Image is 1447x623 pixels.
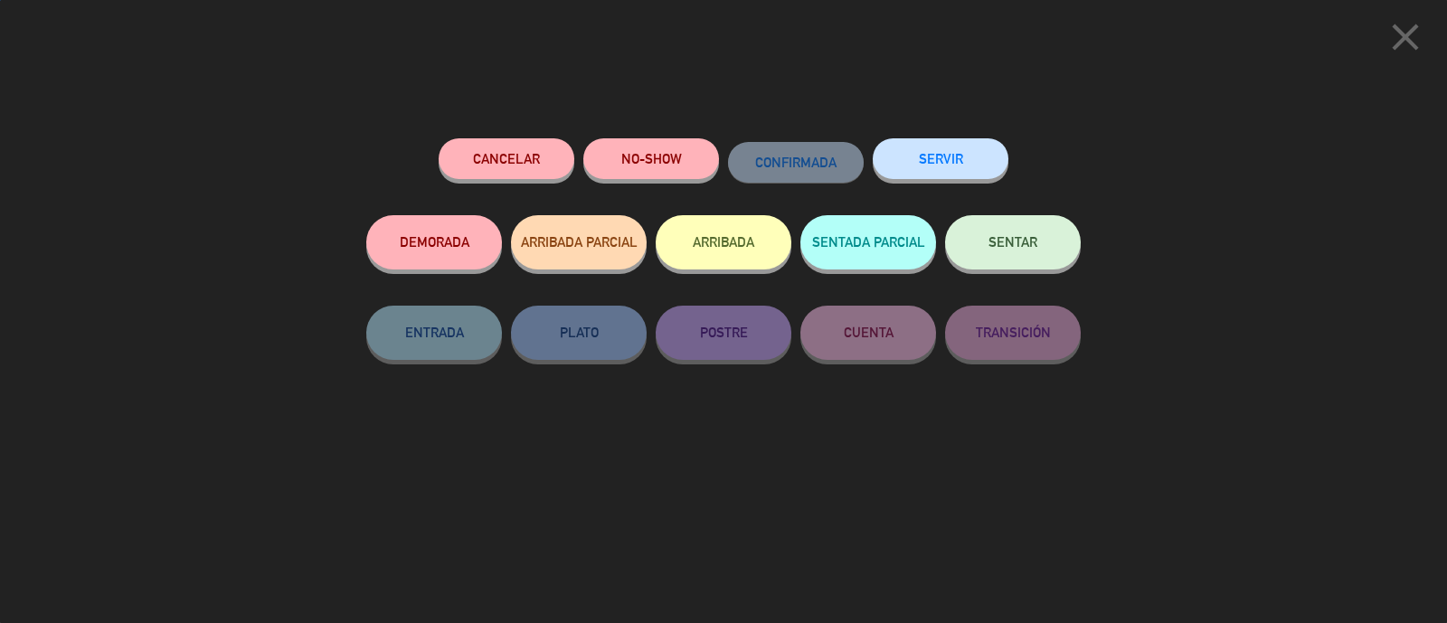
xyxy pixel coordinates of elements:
[656,215,791,269] button: ARRIBADA
[945,215,1081,269] button: SENTAR
[728,142,864,183] button: CONFIRMADA
[366,306,502,360] button: ENTRADA
[755,155,837,170] span: CONFIRMADA
[511,215,647,269] button: ARRIBADA PARCIAL
[656,306,791,360] button: POSTRE
[800,306,936,360] button: CUENTA
[800,215,936,269] button: SENTADA PARCIAL
[511,306,647,360] button: PLATO
[1383,14,1428,60] i: close
[583,138,719,179] button: NO-SHOW
[873,138,1008,179] button: SERVIR
[439,138,574,179] button: Cancelar
[945,306,1081,360] button: TRANSICIÓN
[988,234,1037,250] span: SENTAR
[366,215,502,269] button: DEMORADA
[1377,14,1433,67] button: close
[521,234,638,250] span: ARRIBADA PARCIAL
